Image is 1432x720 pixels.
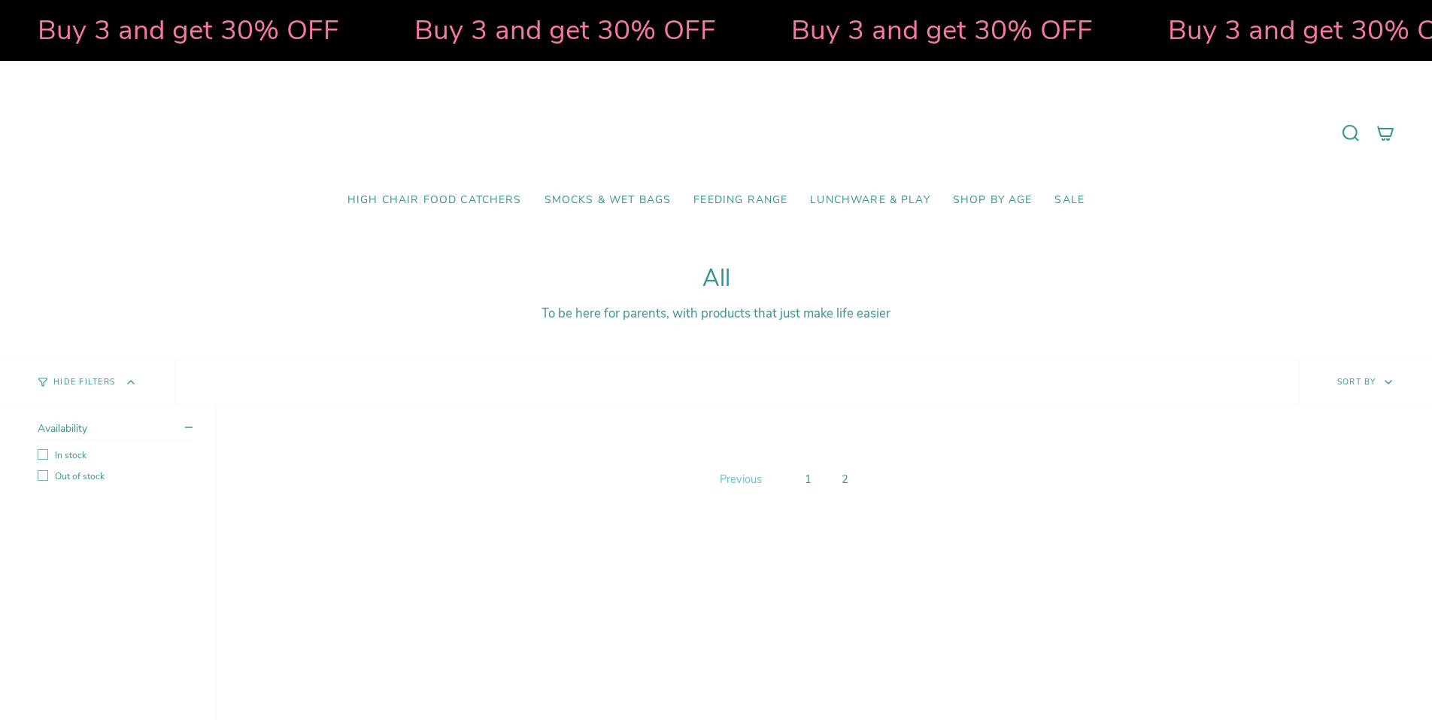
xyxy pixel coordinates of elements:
a: Shop by Age [942,183,1044,218]
a: Feeding Range [682,183,799,218]
h1: All [38,265,1394,293]
span: High Chair Food Catchers [347,194,522,207]
a: Mumma’s Little Helpers [587,84,846,183]
strong: Buy 3 and get 30% OFF [30,11,332,49]
label: In stock [38,449,193,461]
span: Hide Filters [53,378,115,387]
label: Out of stock [38,470,193,482]
span: Previous [720,472,762,487]
span: To be here for parents, with products that just make life easier [542,305,890,322]
a: Previous [716,468,766,491]
strong: Buy 3 and get 30% OFF [784,11,1085,49]
span: Availability [38,421,87,436]
span: Shop by Age [953,194,1033,207]
span: Sort by [1337,376,1376,387]
a: 2 [836,469,854,490]
a: Smocks & Wet Bags [533,183,683,218]
span: Smocks & Wet Bags [545,194,672,207]
a: 1 [799,469,818,490]
a: SALE [1043,183,1096,218]
span: Lunchware & Play [810,194,930,207]
summary: Availability [38,421,193,440]
span: Feeding Range [693,194,787,207]
a: Lunchware & Play [799,183,941,218]
button: Sort by [1299,359,1432,406]
span: SALE [1054,194,1085,207]
a: High Chair Food Catchers [336,183,533,218]
strong: Buy 3 and get 30% OFF [407,11,708,49]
